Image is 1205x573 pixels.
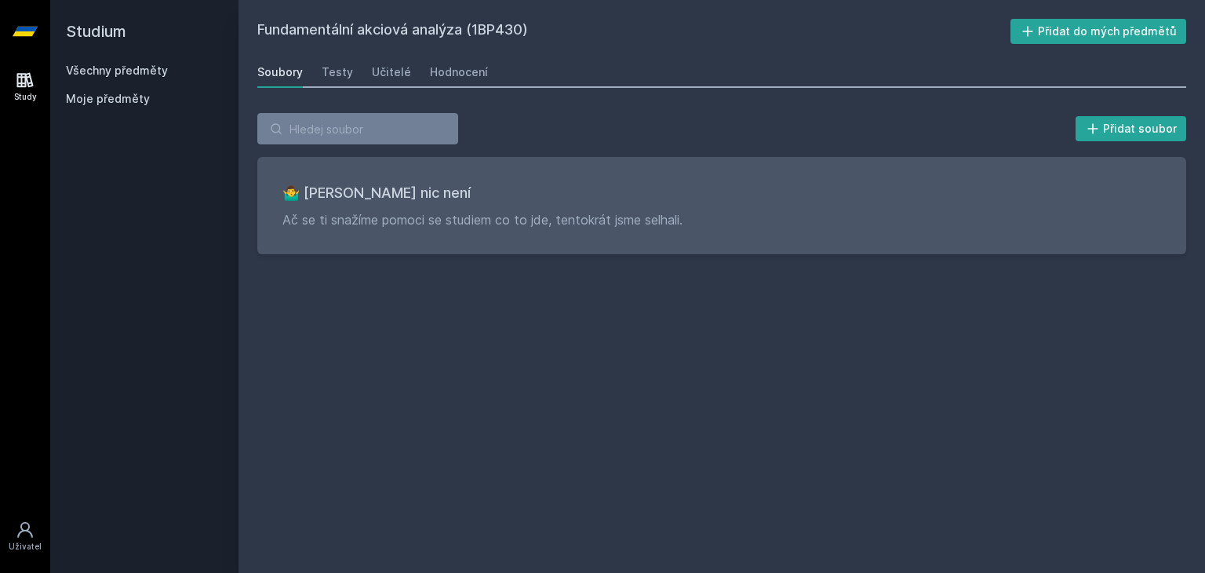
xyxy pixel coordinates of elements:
[282,182,1161,204] h3: 🤷‍♂️ [PERSON_NAME] nic není
[282,210,1161,229] p: Ač se ti snažíme pomoci se studiem co to jde, tentokrát jsme selhali.
[257,57,303,88] a: Soubory
[257,113,458,144] input: Hledej soubor
[14,91,37,103] div: Study
[1076,116,1187,141] button: Přidat soubor
[1010,19,1187,44] button: Přidat do mých předmětů
[372,57,411,88] a: Učitelé
[257,64,303,80] div: Soubory
[372,64,411,80] div: Učitelé
[66,91,150,107] span: Moje předměty
[9,541,42,553] div: Uživatel
[430,64,488,80] div: Hodnocení
[430,57,488,88] a: Hodnocení
[257,19,1010,44] h2: Fundamentální akciová analýza (1BP430)
[322,57,353,88] a: Testy
[322,64,353,80] div: Testy
[3,513,47,560] a: Uživatel
[3,63,47,111] a: Study
[66,64,168,77] a: Všechny předměty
